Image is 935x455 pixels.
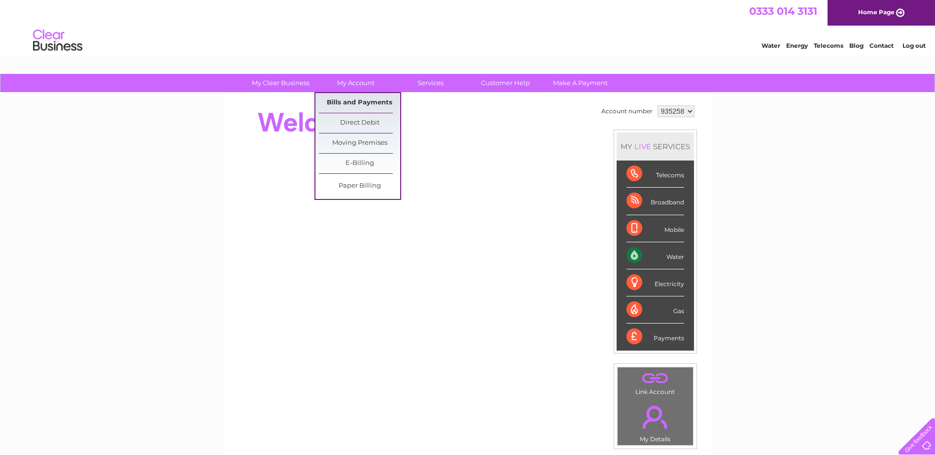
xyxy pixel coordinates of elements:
[620,370,691,387] a: .
[626,269,684,296] div: Electricity
[319,113,400,133] a: Direct Debit
[849,42,864,49] a: Blog
[617,367,693,398] td: Link Account
[869,42,894,49] a: Contact
[315,74,396,92] a: My Account
[620,400,691,434] a: .
[749,5,817,17] a: 0333 014 3131
[319,133,400,153] a: Moving Premises
[235,5,701,48] div: Clear Business is a trading name of Verastar Limited (registered in [GEOGRAPHIC_DATA] No. 3667643...
[626,188,684,215] div: Broadband
[465,74,546,92] a: Customer Help
[599,103,655,120] td: Account number
[626,296,684,324] div: Gas
[390,74,471,92] a: Services
[626,161,684,188] div: Telecoms
[786,42,808,49] a: Energy
[814,42,843,49] a: Telecoms
[626,242,684,269] div: Water
[762,42,780,49] a: Water
[617,132,694,161] div: MY SERVICES
[319,176,400,196] a: Paper Billing
[33,26,83,56] img: logo.png
[632,142,653,151] div: LIVE
[617,397,693,446] td: My Details
[540,74,621,92] a: Make A Payment
[626,324,684,350] div: Payments
[319,93,400,113] a: Bills and Payments
[626,215,684,242] div: Mobile
[902,42,926,49] a: Log out
[319,154,400,173] a: E-Billing
[240,74,321,92] a: My Clear Business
